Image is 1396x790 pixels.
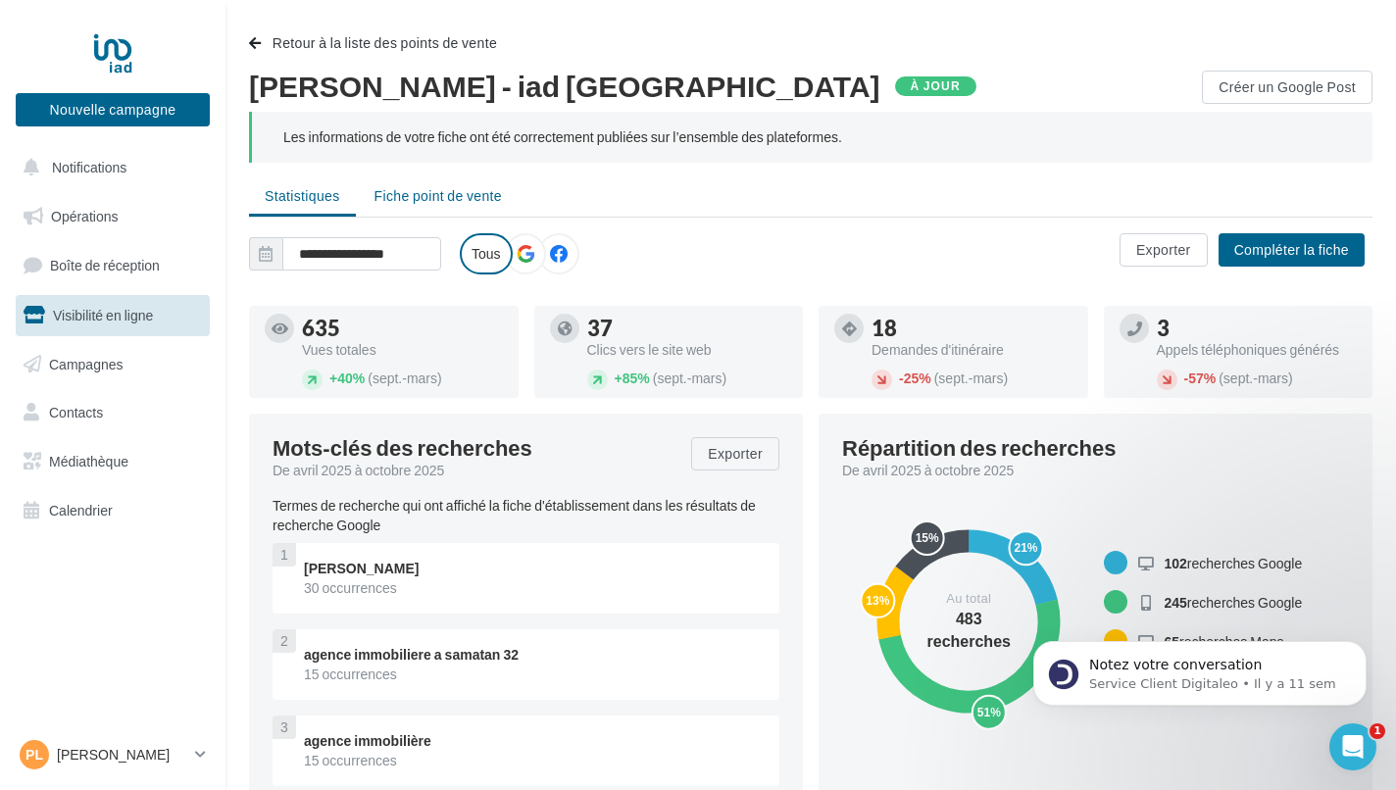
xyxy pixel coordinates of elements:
[587,318,788,339] div: 37
[16,736,210,773] a: PL [PERSON_NAME]
[53,307,153,323] span: Visibilité en ligne
[460,233,513,274] label: Tous
[934,370,1008,386] span: (sept.-mars)
[25,745,43,765] span: PL
[49,453,128,469] span: Médiathèque
[273,496,779,535] p: Termes de recherche qui ont affiché la fiche d'établissement dans les résultats de recherche Google
[304,645,764,665] div: agence immobiliere a samatan 32
[329,370,365,386] span: 40%
[842,461,1333,480] div: De avril 2025 à octobre 2025
[842,437,1116,459] div: Répartition des recherches
[12,196,214,237] a: Opérations
[273,437,532,459] span: Mots-clés des recherches
[1165,555,1187,571] span: 102
[1157,343,1358,357] div: Appels téléphoniques générés
[12,392,214,433] a: Contacts
[12,490,214,531] a: Calendrier
[1165,594,1187,611] span: 245
[304,578,764,598] div: 30 occurrences
[368,370,441,386] span: (sept.-mars)
[1165,594,1303,611] span: recherches Google
[50,257,160,273] span: Boîte de réception
[1184,370,1189,386] span: -
[1120,233,1208,267] button: Exporter
[283,127,1341,147] div: Les informations de votre fiche ont été correctement publiées sur l’ensemble des plateformes.
[587,343,788,357] div: Clics vers le site web
[12,295,214,336] a: Visibilité en ligne
[304,665,764,684] div: 15 occurrences
[1184,370,1217,386] span: 57%
[899,370,931,386] span: 25%
[1219,370,1292,386] span: (sept.-mars)
[302,318,503,339] div: 635
[12,244,214,286] a: Boîte de réception
[329,370,337,386] span: +
[273,716,296,739] div: 3
[895,76,976,96] div: À jour
[304,559,764,578] div: [PERSON_NAME]
[615,370,623,386] span: +
[304,731,764,751] div: agence immobilière
[1219,233,1365,267] button: Compléter la fiche
[273,629,296,653] div: 2
[16,93,210,126] button: Nouvelle campagne
[691,437,779,470] button: Exporter
[302,343,503,357] div: Vues totales
[374,187,502,204] span: Fiche point de vente
[653,370,726,386] span: (sept.-mars)
[49,404,103,420] span: Contacts
[52,159,126,175] span: Notifications
[273,461,675,480] div: De avril 2025 à octobre 2025
[872,343,1072,357] div: Demandes d'itinéraire
[249,71,880,100] span: [PERSON_NAME] - iad [GEOGRAPHIC_DATA]
[49,502,113,518] span: Calendrier
[273,543,296,567] div: 1
[1211,240,1372,257] a: Compléter la fiche
[1004,600,1396,737] iframe: Intercom notifications message
[1370,723,1385,739] span: 1
[12,344,214,385] a: Campagnes
[249,31,505,55] button: Retour à la liste des points de vente
[57,745,187,765] p: [PERSON_NAME]
[12,147,206,188] button: Notifications
[899,370,904,386] span: -
[12,441,214,482] a: Médiathèque
[49,355,124,371] span: Campagnes
[1157,318,1358,339] div: 3
[273,34,497,51] span: Retour à la liste des points de vente
[1165,555,1303,571] span: recherches Google
[51,208,118,224] span: Opérations
[304,751,764,770] div: 15 occurrences
[1202,71,1372,104] button: Créer un Google Post
[872,318,1072,339] div: 18
[615,370,650,386] span: 85%
[1329,723,1376,770] iframe: Intercom live chat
